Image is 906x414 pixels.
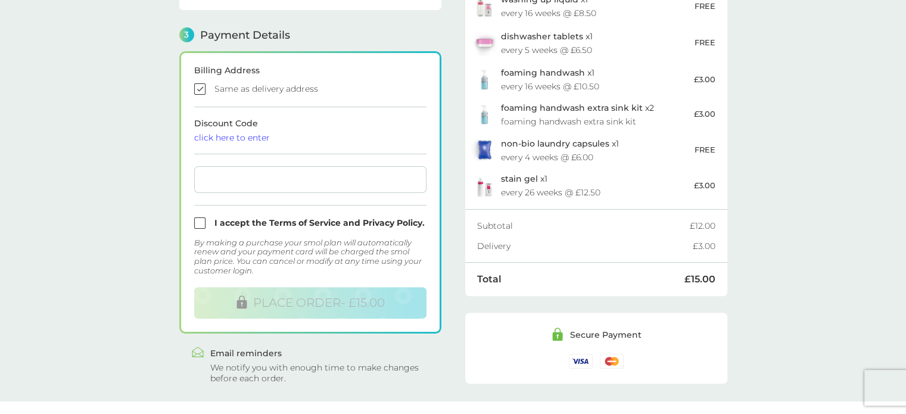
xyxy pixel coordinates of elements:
div: Delivery [477,242,693,250]
span: 3 [179,27,194,42]
div: Subtotal [477,222,690,230]
div: By making a purchase your smol plan will automatically renew and your payment card will be charge... [194,238,426,275]
p: £3.00 [694,108,715,121]
div: Billing Address [194,66,426,74]
p: x 1 [501,69,594,78]
div: every 16 weeks @ £10.50 [501,83,599,91]
span: Discount Code [194,118,426,142]
span: non-bio laundry capsules [501,138,609,149]
div: every 4 weeks @ £6.00 [501,153,593,161]
span: PLACE ORDER - £15.00 [253,295,385,310]
p: FREE [695,144,715,157]
p: x 2 [501,103,654,113]
div: We notify you with enough time to make changes before each order. [210,362,429,384]
p: FREE [695,37,715,49]
span: stain gel [501,174,538,185]
img: /assets/icons/cards/visa.svg [569,354,593,369]
span: dishwasher tablets [501,31,583,42]
p: x 1 [501,139,619,148]
span: Payment Details [200,30,290,41]
div: click here to enter [194,133,426,142]
div: Email reminders [210,349,429,357]
img: /assets/icons/cards/mastercard.svg [600,354,624,369]
p: £3.00 [694,73,715,86]
button: PLACE ORDER- £15.00 [194,287,426,319]
div: £12.00 [690,222,715,230]
iframe: Secure card payment input frame [199,175,422,185]
div: Total [477,275,684,284]
div: every 26 weeks @ £12.50 [501,189,600,197]
div: Secure Payment [570,331,642,339]
div: every 5 weeks @ £6.50 [501,46,592,54]
p: £3.00 [694,179,715,192]
p: x 1 [501,175,547,184]
div: every 16 weeks @ £8.50 [501,10,596,18]
span: foaming handwash [501,68,585,79]
span: foaming handwash extra sink kit [501,102,643,113]
div: foaming handwash extra sink kit [501,117,636,126]
div: £15.00 [684,275,715,284]
p: x 1 [501,32,593,41]
div: £3.00 [693,242,715,250]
